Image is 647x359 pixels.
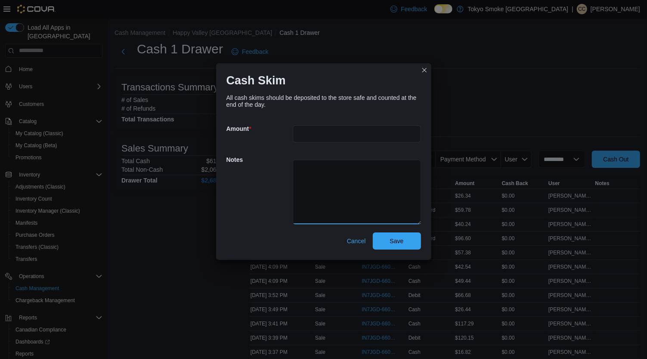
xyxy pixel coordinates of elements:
[226,74,286,87] h1: Cash Skim
[226,120,291,137] h5: Amount
[390,237,404,245] span: Save
[226,94,421,108] div: All cash skims should be deposited to the store safe and counted at the end of the day.
[373,232,421,250] button: Save
[347,237,366,245] span: Cancel
[419,65,430,75] button: Closes this modal window
[344,232,369,250] button: Cancel
[226,151,291,168] h5: Notes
